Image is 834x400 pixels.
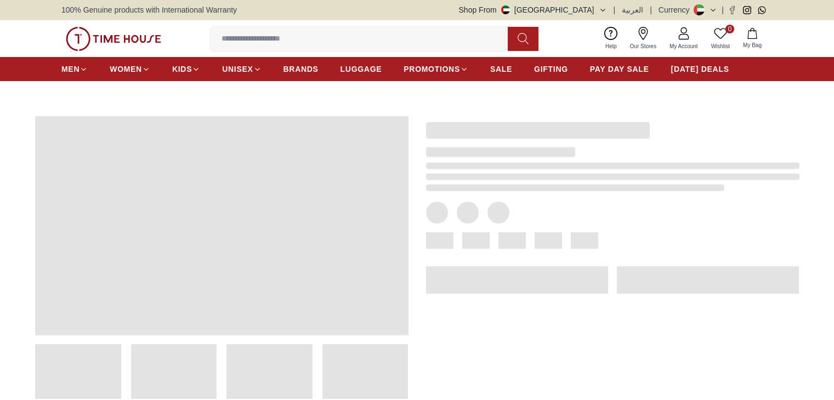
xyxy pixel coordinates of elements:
[743,6,751,14] a: Instagram
[61,64,80,75] span: MEN
[222,59,261,79] a: UNISEX
[623,25,663,53] a: Our Stores
[614,4,616,15] span: |
[341,59,382,79] a: LUGGAGE
[172,64,192,75] span: KIDS
[665,42,702,50] span: My Account
[283,59,319,79] a: BRANDS
[622,4,643,15] button: العربية
[283,64,319,75] span: BRANDS
[490,64,512,75] span: SALE
[110,59,150,79] a: WOMEN
[61,59,88,79] a: MEN
[728,6,736,14] a: Facebook
[650,4,652,15] span: |
[739,41,766,49] span: My Bag
[599,25,623,53] a: Help
[110,64,142,75] span: WOMEN
[705,25,736,53] a: 0Wishlist
[671,64,729,75] span: [DATE] DEALS
[534,59,568,79] a: GIFTING
[736,26,768,52] button: My Bag
[590,64,649,75] span: PAY DAY SALE
[725,25,734,33] span: 0
[341,64,382,75] span: LUGGAGE
[490,59,512,79] a: SALE
[722,4,724,15] span: |
[534,64,568,75] span: GIFTING
[459,4,607,15] button: Shop From[GEOGRAPHIC_DATA]
[758,6,766,14] a: Whatsapp
[404,64,460,75] span: PROMOTIONS
[222,64,253,75] span: UNISEX
[61,4,237,15] span: 100% Genuine products with International Warranty
[659,4,694,15] div: Currency
[590,59,649,79] a: PAY DAY SALE
[707,42,734,50] span: Wishlist
[501,5,510,14] img: United Arab Emirates
[601,42,621,50] span: Help
[66,27,161,51] img: ...
[404,59,468,79] a: PROMOTIONS
[671,59,729,79] a: [DATE] DEALS
[626,42,661,50] span: Our Stores
[172,59,200,79] a: KIDS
